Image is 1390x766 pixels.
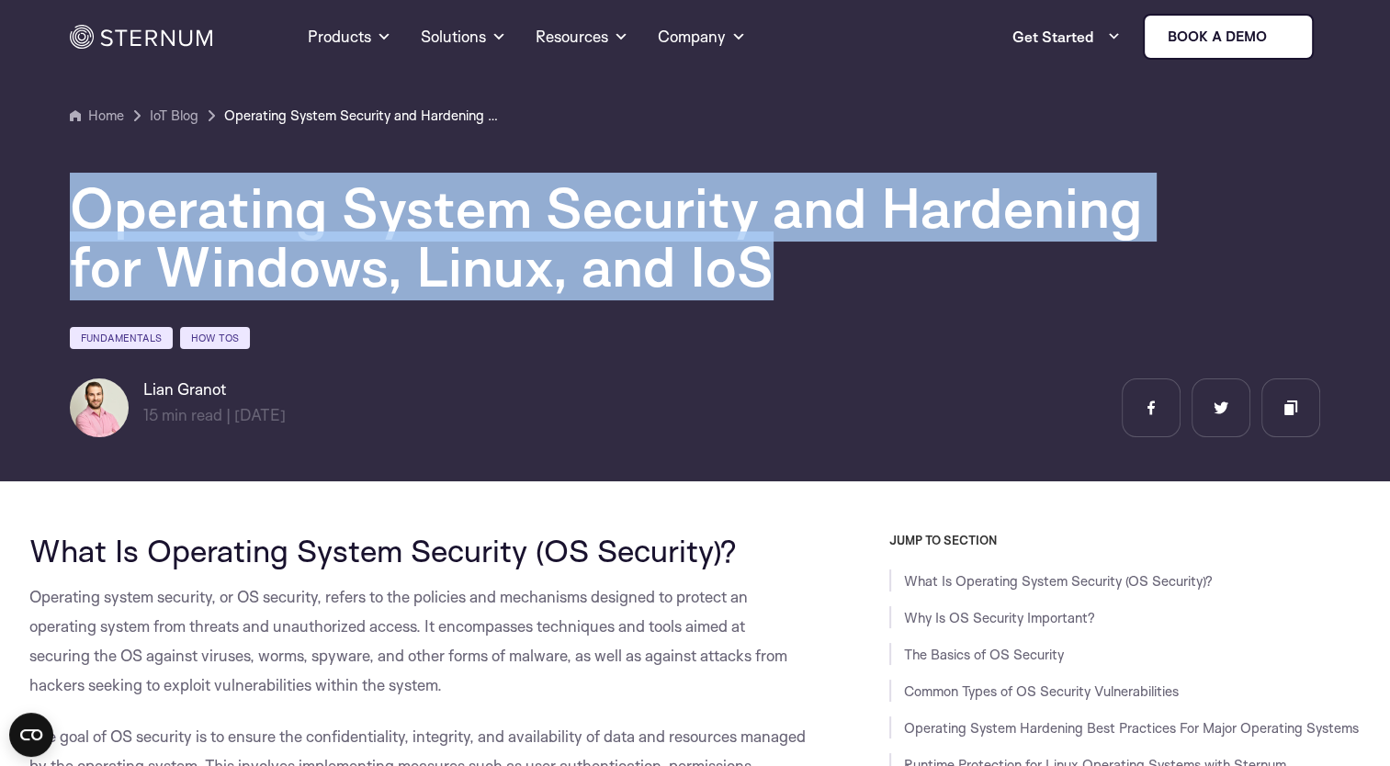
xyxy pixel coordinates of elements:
[150,105,198,127] a: IoT Blog
[904,682,1179,700] a: Common Types of OS Security Vulnerabilities
[143,378,286,400] h6: Lian Granot
[29,531,737,569] span: What Is Operating System Security (OS Security)?
[143,405,231,424] span: min read |
[904,572,1213,590] a: What Is Operating System Security (OS Security)?
[889,533,1362,547] h3: JUMP TO SECTION
[1143,14,1314,60] a: Book a demo
[70,378,129,437] img: Lian Granot
[421,4,506,70] a: Solutions
[904,719,1359,737] a: Operating System Hardening Best Practices For Major Operating Systems
[224,105,500,127] a: Operating System Security and Hardening for Windows, Linux, and IoS
[904,646,1064,663] a: The Basics of OS Security
[29,587,787,694] span: Operating system security, or OS security, refers to the policies and mechanisms designed to prot...
[70,327,173,349] a: Fundamentals
[658,4,746,70] a: Company
[904,609,1095,626] a: Why Is OS Security Important?
[1012,18,1121,55] a: Get Started
[234,405,286,424] span: [DATE]
[1274,29,1289,44] img: sternum iot
[308,4,391,70] a: Products
[70,105,124,127] a: Home
[70,178,1172,296] h1: Operating System Security and Hardening for Windows, Linux, and IoS
[9,713,53,757] button: Open CMP widget
[143,405,158,424] span: 15
[536,4,628,70] a: Resources
[180,327,250,349] a: How Tos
